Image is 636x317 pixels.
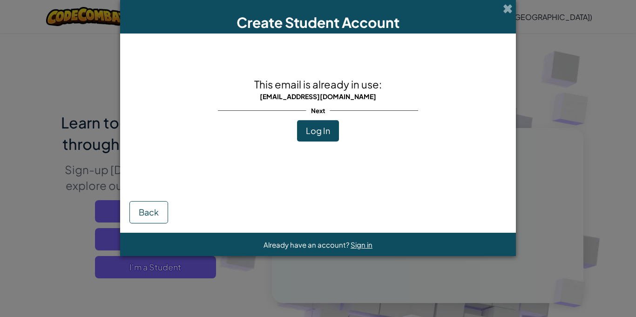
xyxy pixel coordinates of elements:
a: Sign in [351,240,372,249]
span: Next [306,104,330,117]
span: This email is already in use: [254,78,382,91]
button: Back [129,201,168,223]
span: Create Student Account [237,13,399,31]
span: Back [139,207,159,217]
button: Log In [297,120,339,142]
span: Already have an account? [264,240,351,249]
span: Log In [306,125,330,136]
span: [EMAIL_ADDRESS][DOMAIN_NAME] [260,92,376,101]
